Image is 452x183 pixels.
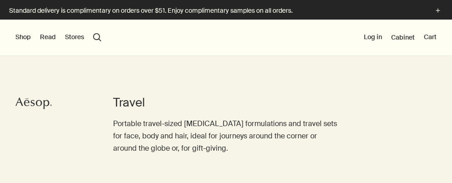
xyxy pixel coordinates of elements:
a: Cabinet [391,33,415,41]
p: Portable travel-sized [MEDICAL_DATA] formulations and travel sets for face, body and hair, ideal ... [113,117,339,155]
button: Read [40,33,56,42]
svg: Aesop [15,97,52,110]
nav: supplementary [364,20,437,56]
button: Standard delivery is complimentary on orders over $51. Enjoy complimentary samples on all orders. [9,5,443,16]
button: Open search [93,33,101,41]
a: Aesop [13,94,54,115]
nav: primary [15,20,101,56]
button: Log in [364,33,382,42]
p: Standard delivery is complimentary on orders over $51. Enjoy complimentary samples on all orders. [9,6,424,15]
h1: Travel [113,95,339,111]
button: Stores [65,33,84,42]
button: Cart [424,33,437,42]
button: Shop [15,33,31,42]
